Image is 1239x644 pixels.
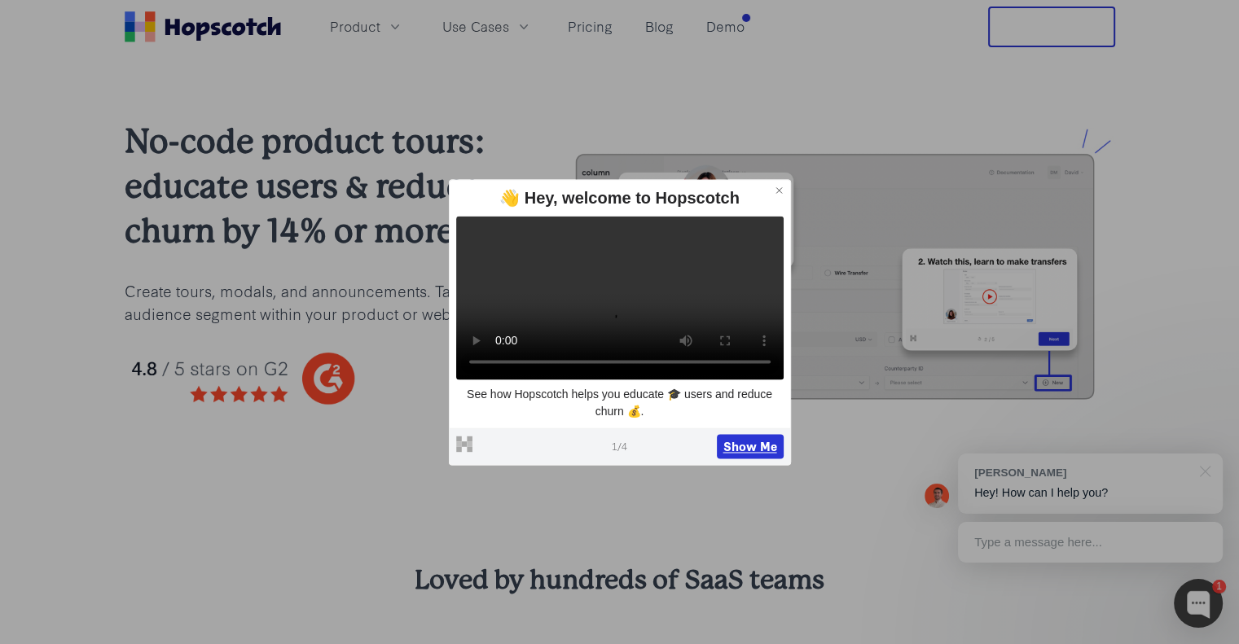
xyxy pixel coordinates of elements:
img: hopscotch product tours for saas businesses [559,128,1115,423]
p: Create tours, modals, and announcements. Target any audience segment within your product or website. [125,279,507,325]
button: Free Trial [988,7,1115,47]
a: Pricing [561,13,619,40]
button: Product [320,13,413,40]
span: 1 / 4 [612,439,627,453]
img: Mark Spera [925,484,949,508]
span: Product [330,16,380,37]
h3: Loved by hundreds of SaaS teams [125,563,1115,598]
a: Blog [639,13,680,40]
div: Type a message here... [958,522,1223,563]
button: Show Me [717,434,784,458]
div: 👋 Hey, welcome to Hopscotch [456,186,784,209]
p: Hey! How can I help you? [974,484,1206,502]
span: Use Cases [442,16,509,37]
div: 1 [1212,580,1226,594]
a: Demo [700,13,751,40]
img: hopscotch g2 [125,344,507,414]
p: See how Hopscotch helps you educate 🎓 users and reduce churn 💰. [456,386,784,421]
div: [PERSON_NAME] [974,465,1190,480]
a: Home [125,11,281,42]
h2: No-code product tours: educate users & reduce churn by 14% or more [125,119,507,253]
button: Use Cases [433,13,542,40]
